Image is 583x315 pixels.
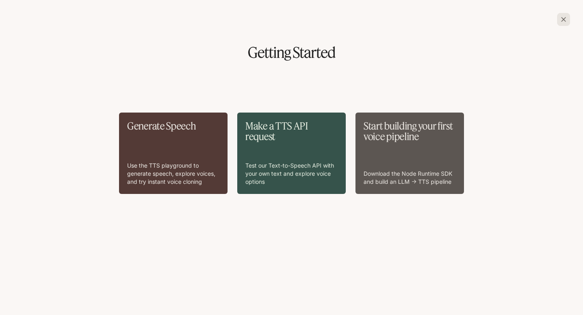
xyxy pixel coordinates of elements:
[119,113,228,194] a: Generate SpeechUse the TTS playground to generate speech, explore voices, and try instant voice c...
[127,162,219,186] p: Use the TTS playground to generate speech, explore voices, and try instant voice cloning
[364,121,456,142] p: Start building your first voice pipeline
[245,121,338,142] p: Make a TTS API request
[13,45,570,60] h1: Getting Started
[127,121,219,131] p: Generate Speech
[355,113,464,194] a: Start building your first voice pipelineDownload the Node Runtime SDK and build an LLM → TTS pipe...
[245,162,338,186] p: Test our Text-to-Speech API with your own text and explore voice options
[237,113,346,194] a: Make a TTS API requestTest our Text-to-Speech API with your own text and explore voice options
[364,170,456,186] p: Download the Node Runtime SDK and build an LLM → TTS pipeline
